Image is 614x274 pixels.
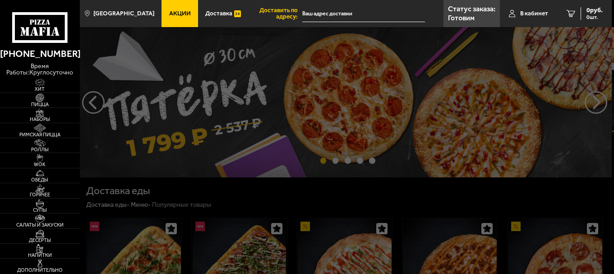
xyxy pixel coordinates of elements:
[93,10,154,17] span: [GEOGRAPHIC_DATA]
[234,9,241,19] img: 15daf4d41897b9f0e9f617042186c801.svg
[586,7,603,14] span: 0 руб.
[586,14,603,20] span: 0 шт.
[448,14,475,22] p: Готовим
[302,5,425,22] span: Санкт-Петербург, Лиговский проспект, 50М
[520,10,548,17] span: В кабинет
[205,10,232,17] span: Доставка
[448,5,495,13] p: Статус заказа:
[249,7,302,19] span: Доставить по адресу:
[302,5,425,22] input: Ваш адрес доставки
[169,10,191,17] span: Акции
